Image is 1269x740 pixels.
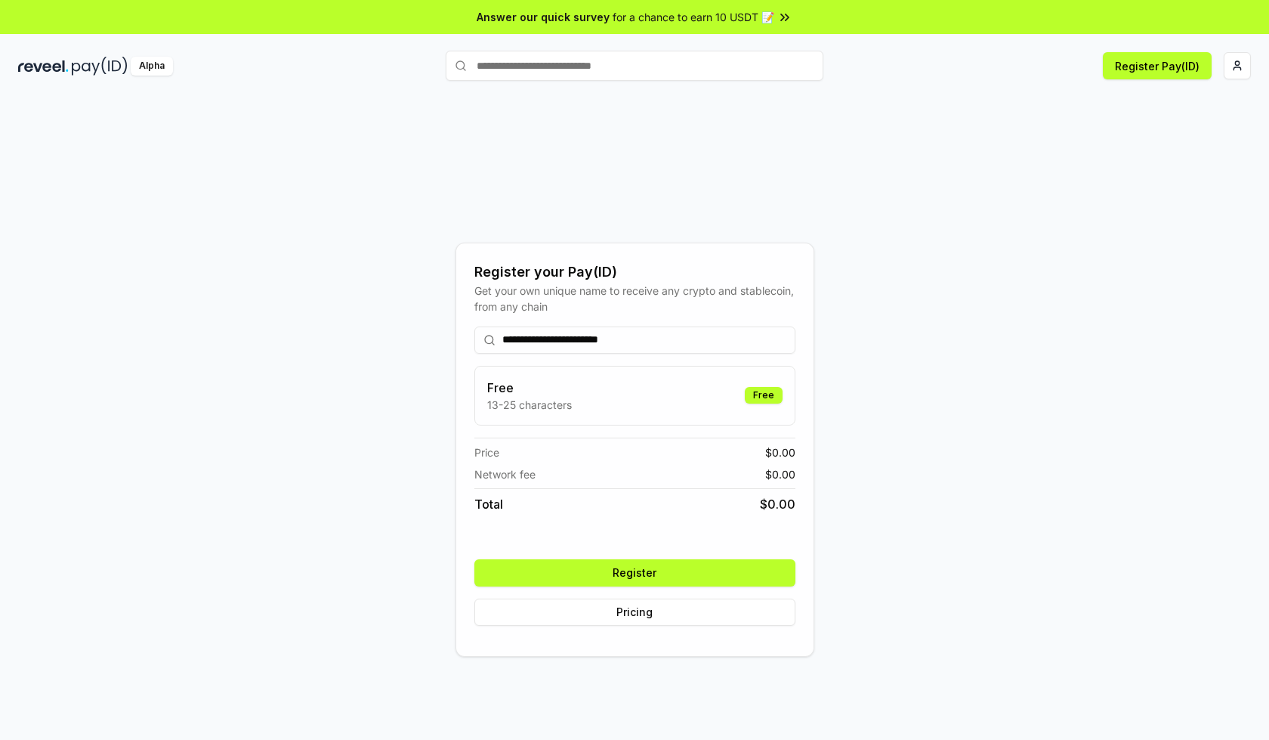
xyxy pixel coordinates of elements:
div: Free [745,387,783,404]
span: $ 0.00 [765,444,795,460]
span: Network fee [474,466,536,482]
span: $ 0.00 [760,495,795,513]
span: Total [474,495,503,513]
h3: Free [487,379,572,397]
span: Price [474,444,499,460]
div: Alpha [131,57,173,76]
p: 13-25 characters [487,397,572,413]
button: Register [474,559,795,587]
span: for a chance to earn 10 USDT 📝 [613,9,774,25]
button: Register Pay(ID) [1103,52,1212,79]
span: $ 0.00 [765,466,795,482]
div: Register your Pay(ID) [474,262,795,283]
button: Pricing [474,599,795,626]
span: Answer our quick survey [477,9,610,25]
img: pay_id [72,57,128,76]
img: reveel_dark [18,57,69,76]
div: Get your own unique name to receive any crypto and stablecoin, from any chain [474,283,795,314]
